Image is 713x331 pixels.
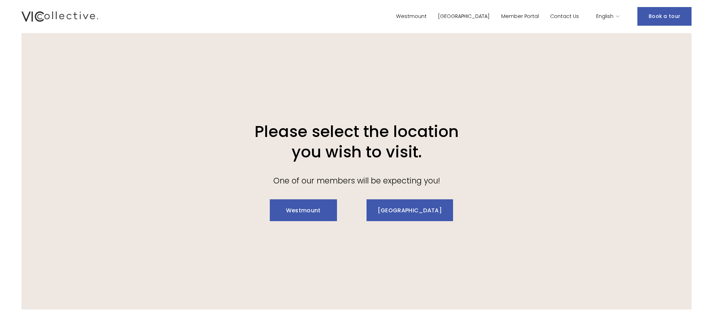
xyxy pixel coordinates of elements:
[252,121,461,162] h2: Please select the location you wish to visit.
[21,10,98,23] img: Vic Collective
[596,12,613,21] span: English
[270,199,337,221] a: Westmount
[501,11,539,21] a: Member Portal
[438,11,490,21] a: [GEOGRAPHIC_DATA]
[367,199,453,221] a: [GEOGRAPHIC_DATA]
[252,174,461,188] p: One of our members will be expecting you!
[637,7,692,26] a: Book a tour
[596,11,620,21] div: language picker
[550,11,579,21] a: Contact Us
[396,11,427,21] a: Westmount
